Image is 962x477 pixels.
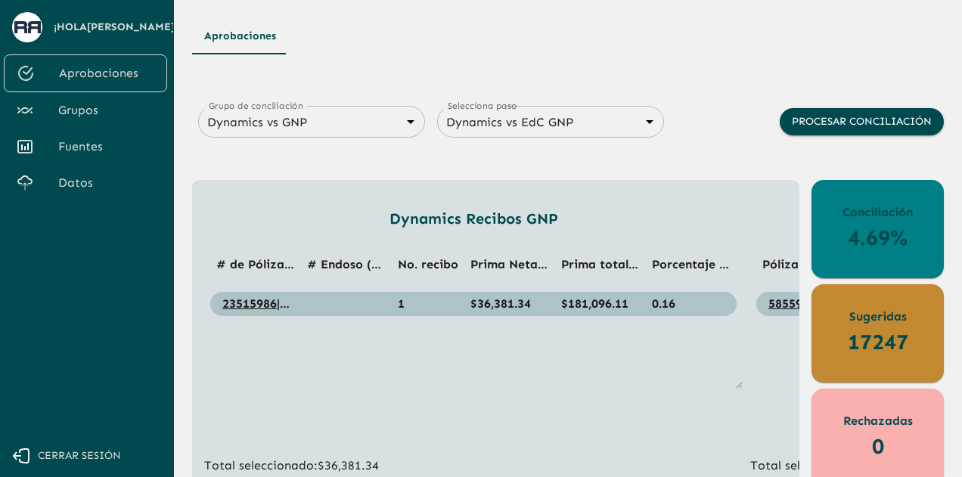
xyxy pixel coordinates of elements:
[398,257,458,271] span: No. recibo
[849,308,907,326] p: Sugeridas
[768,296,809,311] a: 585592
[54,18,178,37] span: ¡Hola [PERSON_NAME] !
[652,296,675,311] span: 0.16
[4,129,167,165] a: Fuentes
[198,111,425,133] div: Dynamics vs GNP
[848,221,908,254] p: 4.69%
[561,257,659,271] span: Prima total MXN
[58,174,155,192] span: Datos
[58,138,155,156] span: Fuentes
[4,92,167,129] a: Grupos
[398,296,405,311] span: 1
[4,54,167,92] a: Aprobaciones
[222,296,334,311] a: 23515986|23585592
[762,257,799,271] span: Póliza
[209,99,303,112] label: Grupo de conciliación
[38,447,121,466] span: Cerrar sesión
[204,207,743,230] p: Dynamics Recibos GNP
[4,165,167,201] a: Datos
[652,257,772,271] span: Porcentaje Comisión
[14,21,41,33] img: avatar
[216,257,514,271] span: # de Póliza (Orden de trabajo) (Orden de trabajo)
[307,257,593,271] span: # Endoso (Orden de trabajo) (Orden de trabajo)
[780,108,944,136] button: Procesar conciliación
[848,326,908,358] p: 17247
[872,430,884,463] p: 0
[561,296,628,311] span: $181,096.11
[448,99,517,112] label: Selecciona paso
[58,101,155,119] span: Grupos
[59,64,154,82] span: Aprobaciones
[192,18,944,54] div: Tipos de Movimientos
[843,203,913,221] p: Conciliación
[470,296,531,311] span: $36,381.34
[192,18,288,54] button: Aprobaciones
[470,257,569,271] span: Prima Neta MXN
[437,111,664,133] div: Dynamics vs EdC GNP
[843,412,913,430] p: Rechazadas
[204,457,743,475] p: Total seleccionado: $36,381.34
